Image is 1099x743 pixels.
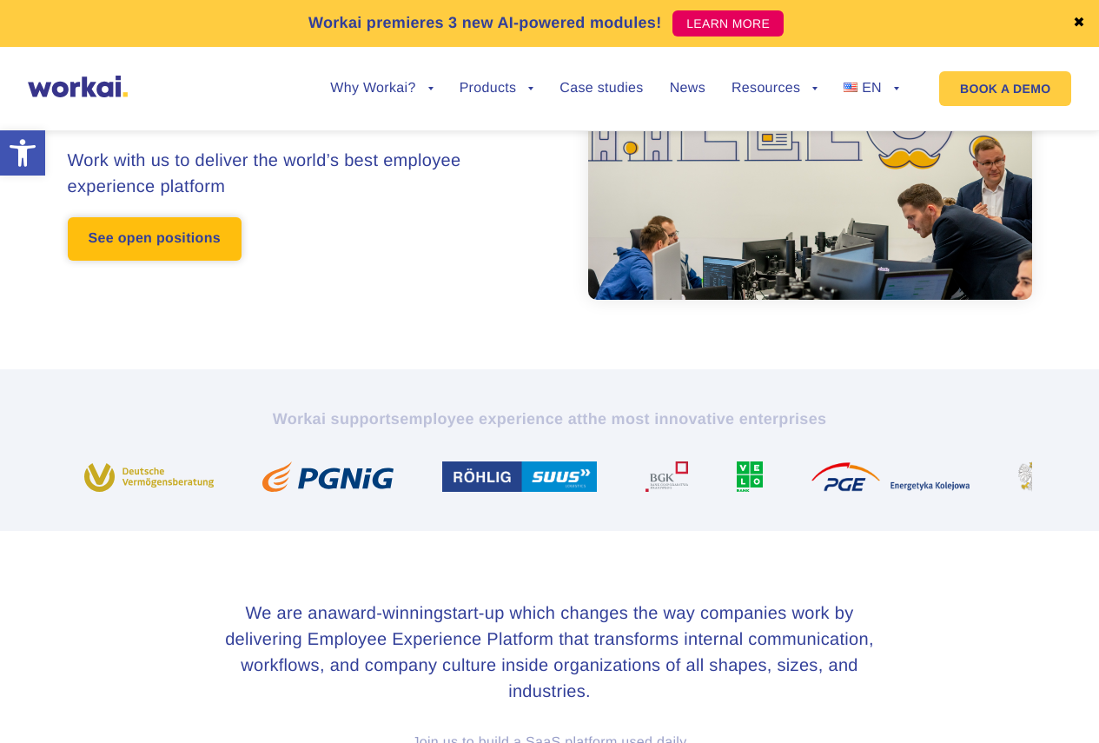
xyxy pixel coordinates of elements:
[732,82,818,96] a: Resources
[68,217,242,261] a: See open positions
[328,604,443,623] i: award-winning
[460,82,534,96] a: Products
[330,82,433,96] a: Why Workai?
[308,11,662,35] p: Workai premieres 3 new AI-powered modules!
[939,71,1071,106] a: BOOK A DEMO
[68,408,1032,429] h2: Workai supports the most innovative enterprises
[559,82,643,96] a: Case studies
[670,82,705,96] a: News
[68,148,550,200] h3: Work with us to deliver the world’s best employee experience platform
[224,600,876,705] h3: We are an start-up which changes the way companies work by delivering Employee Experience Platfor...
[862,81,882,96] span: EN
[672,10,784,36] a: LEARN MORE
[400,410,582,428] i: employee experience at
[1073,17,1085,30] a: ✖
